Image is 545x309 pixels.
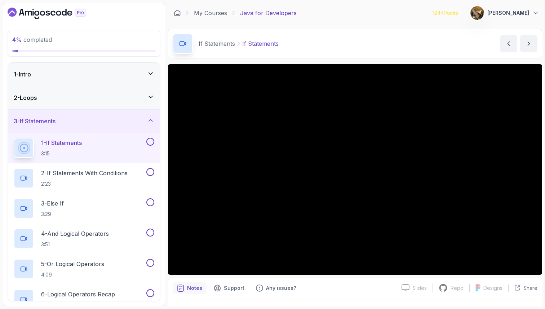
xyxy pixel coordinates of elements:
p: 4:09 [41,271,104,278]
p: 3 - Else If [41,199,64,208]
p: 3:51 [41,241,109,248]
p: If Statements [242,39,279,48]
h3: 2 - Loops [14,93,37,102]
p: Repo [451,284,464,292]
button: 3-Else If3:29 [14,198,154,218]
p: 3:29 [41,211,64,218]
p: 1 - If Statements [41,138,82,147]
button: 3-If Statements [8,110,160,133]
p: 6 - Logical Operators Recap [41,290,115,299]
a: Dashboard [174,9,181,17]
button: 5-Or Logical Operators4:09 [14,259,154,279]
button: 1-Intro [8,63,160,86]
p: 2:23 [41,180,128,187]
p: Notes [187,284,202,292]
p: Support [224,284,244,292]
button: Support button [209,282,249,294]
p: [PERSON_NAME] [487,9,529,17]
h3: 3 - If Statements [14,117,56,125]
span: completed [12,36,52,43]
p: Java for Developers [240,9,297,17]
span: 4 % [12,36,22,43]
a: Dashboard [8,8,103,19]
p: Slides [412,284,427,292]
p: 2 - If Statements With Conditions [41,169,128,177]
button: next content [520,35,537,52]
p: 4 - And Logical Operators [41,229,109,238]
button: 2-Loops [8,86,160,109]
a: My Courses [194,9,227,17]
button: Feedback button [252,282,301,294]
button: 1-If Statements3:15 [14,138,154,158]
button: 2-If Statements With Conditions2:23 [14,168,154,188]
p: Designs [483,284,502,292]
img: user profile image [470,6,484,20]
p: 5 - Or Logical Operators [41,260,104,268]
button: notes button [173,282,207,294]
p: 3:15 [41,150,82,157]
p: 1244 Points [433,9,458,17]
iframe: 1 - If Statements [168,64,542,275]
p: Any issues? [266,284,296,292]
button: 4-And Logical Operators3:51 [14,229,154,249]
h3: 1 - Intro [14,70,31,79]
button: user profile image[PERSON_NAME] [470,6,539,20]
button: previous content [500,35,517,52]
button: Share [508,284,537,292]
p: If Statements [199,39,235,48]
p: Share [523,284,537,292]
